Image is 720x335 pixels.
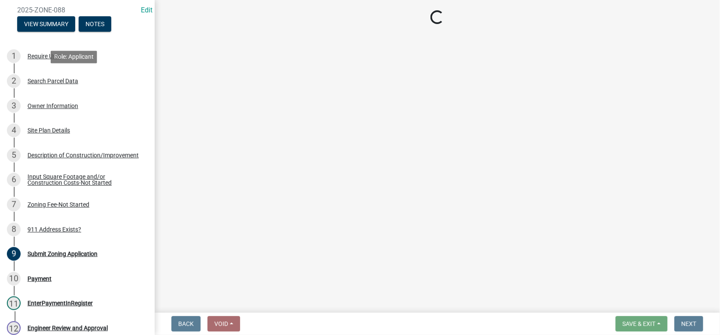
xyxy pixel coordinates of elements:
[7,247,21,261] div: 9
[7,99,21,113] div: 3
[27,53,61,59] div: Require User
[51,51,97,63] div: Role: Applicant
[622,320,656,327] span: Save & Exit
[17,6,137,14] span: 2025-ZONE-088
[681,320,696,327] span: Next
[7,173,21,187] div: 6
[141,6,153,14] wm-modal-confirm: Edit Application Number
[7,198,21,211] div: 7
[141,6,153,14] a: Edit
[27,78,78,84] div: Search Parcel Data
[27,226,81,232] div: 911 Address Exists?
[17,16,75,32] button: View Summary
[7,148,21,162] div: 5
[7,223,21,236] div: 8
[27,127,70,133] div: Site Plan Details
[27,174,141,186] div: Input Square Footage and/or Construction Costs-Not Started
[674,316,703,332] button: Next
[178,320,194,327] span: Back
[7,49,21,63] div: 1
[7,124,21,137] div: 4
[27,103,78,109] div: Owner Information
[7,74,21,88] div: 2
[17,21,75,28] wm-modal-confirm: Summary
[7,272,21,286] div: 10
[616,316,668,332] button: Save & Exit
[27,152,139,158] div: Description of Construction/Improvement
[207,316,240,332] button: Void
[7,296,21,310] div: 11
[27,300,93,306] div: EnterPaymentInRegister
[79,21,111,28] wm-modal-confirm: Notes
[27,276,52,282] div: Payment
[27,202,89,208] div: Zoning Fee-Not Started
[7,321,21,335] div: 12
[27,251,98,257] div: Submit Zoning Application
[214,320,228,327] span: Void
[79,16,111,32] button: Notes
[27,325,108,331] div: Engineer Review and Approval
[171,316,201,332] button: Back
